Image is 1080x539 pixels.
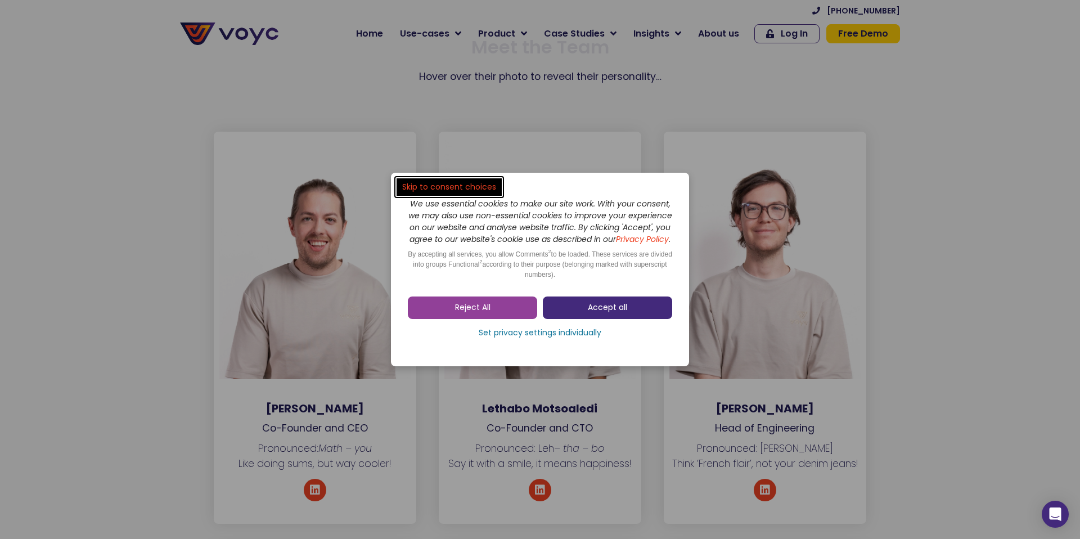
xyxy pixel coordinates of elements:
[408,250,672,279] span: By accepting all services, you allow Comments to be loaded. These services are divided into group...
[543,297,672,319] a: Accept all
[588,302,627,313] span: Accept all
[479,259,482,264] sup: 2
[408,297,537,319] a: Reject All
[455,302,490,313] span: Reject All
[408,198,672,245] i: We use essential cookies to make our site work. With your consent, we may also use non-essential ...
[548,249,551,254] sup: 2
[408,325,672,342] a: Set privacy settings individually
[479,327,601,339] span: Set privacy settings individually
[397,178,502,196] a: Skip to consent choices
[616,233,669,245] a: Privacy Policy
